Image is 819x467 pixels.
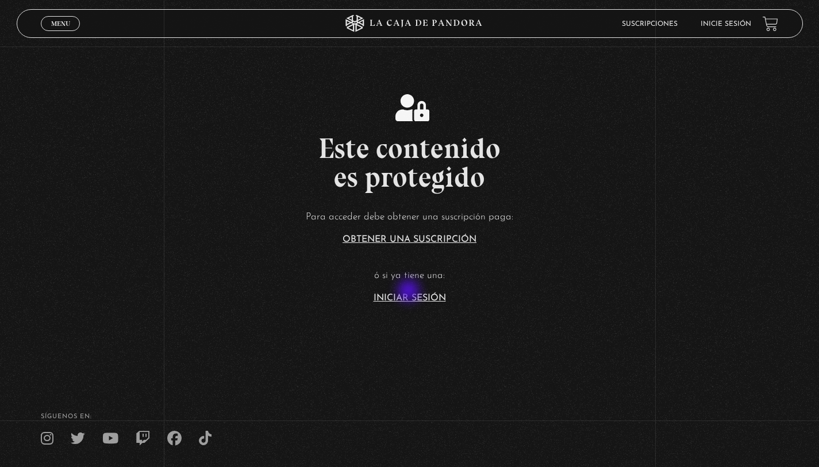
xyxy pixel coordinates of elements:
h4: SÍguenos en: [41,414,778,420]
a: View your shopping cart [763,16,778,32]
a: Iniciar Sesión [374,294,446,303]
span: Menu [51,20,70,27]
a: Obtener una suscripción [343,235,476,244]
a: Inicie sesión [701,21,751,28]
span: Cerrar [47,30,74,38]
a: Suscripciones [622,21,678,28]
